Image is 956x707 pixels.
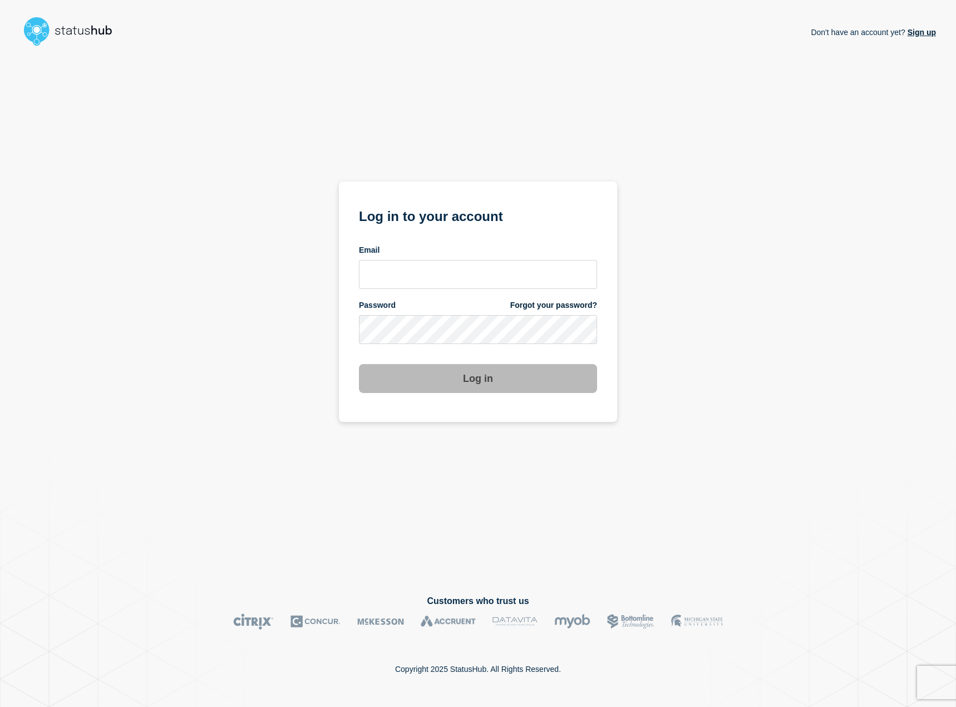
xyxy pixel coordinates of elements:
[492,613,538,630] img: DataVita logo
[359,205,597,225] h1: Log in to your account
[421,613,476,630] img: Accruent logo
[359,315,597,344] input: password input
[20,13,126,49] img: StatusHub logo
[359,364,597,393] button: Log in
[290,613,341,630] img: Concur logo
[510,300,597,311] a: Forgot your password?
[20,596,936,606] h2: Customers who trust us
[359,245,380,256] span: Email
[905,28,936,37] a: Sign up
[554,613,590,630] img: myob logo
[233,613,274,630] img: Citrix logo
[607,613,654,630] img: Bottomline logo
[671,613,723,630] img: MSU logo
[357,613,404,630] img: McKesson logo
[395,665,561,674] p: Copyright 2025 StatusHub. All Rights Reserved.
[811,19,936,46] p: Don't have an account yet?
[359,260,597,289] input: email input
[359,300,396,311] span: Password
